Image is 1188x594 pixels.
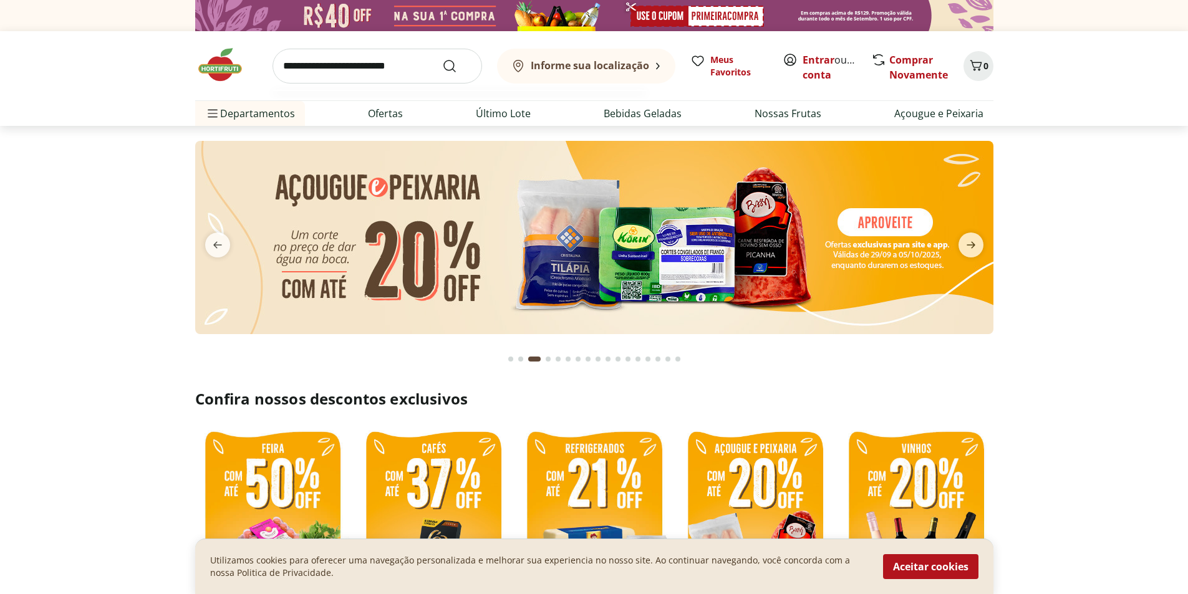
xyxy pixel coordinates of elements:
a: Bebidas Geladas [604,106,682,121]
a: Entrar [803,53,834,67]
button: Go to page 12 from fs-carousel [623,344,633,374]
img: Hortifruti [195,46,258,84]
a: Ofertas [368,106,403,121]
button: Go to page 15 from fs-carousel [653,344,663,374]
span: 0 [983,60,988,72]
a: Açougue e Peixaria [894,106,983,121]
span: Meus Favoritos [710,54,768,79]
button: Go to page 16 from fs-carousel [663,344,673,374]
button: Go to page 10 from fs-carousel [603,344,613,374]
a: Meus Favoritos [690,54,768,79]
button: next [949,232,993,257]
button: Go to page 4 from fs-carousel [543,344,553,374]
button: Go to page 7 from fs-carousel [573,344,583,374]
button: Go to page 13 from fs-carousel [633,344,643,374]
button: Menu [205,98,220,128]
h2: Confira nossos descontos exclusivos [195,389,993,409]
a: Comprar Novamente [889,53,948,82]
button: Go to page 17 from fs-carousel [673,344,683,374]
input: search [273,49,482,84]
p: Utilizamos cookies para oferecer uma navegação personalizada e melhorar sua experiencia no nosso ... [210,554,868,579]
span: Departamentos [205,98,295,128]
button: Go to page 14 from fs-carousel [643,344,653,374]
span: ou [803,52,858,82]
button: Informe sua localização [497,49,675,84]
button: Aceitar cookies [883,554,978,579]
button: Submit Search [442,59,472,74]
button: Go to page 2 from fs-carousel [516,344,526,374]
a: Último Lote [476,106,531,121]
a: Nossas Frutas [755,106,821,121]
button: Go to page 1 from fs-carousel [506,344,516,374]
button: Carrinho [963,51,993,81]
button: Go to page 11 from fs-carousel [613,344,623,374]
button: Go to page 5 from fs-carousel [553,344,563,374]
button: previous [195,232,240,257]
button: Current page from fs-carousel [526,344,543,374]
b: Informe sua localização [531,59,649,72]
button: Go to page 6 from fs-carousel [563,344,573,374]
img: açougue [195,141,993,334]
button: Go to page 8 from fs-carousel [583,344,593,374]
button: Go to page 9 from fs-carousel [593,344,603,374]
a: Criar conta [803,53,871,82]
